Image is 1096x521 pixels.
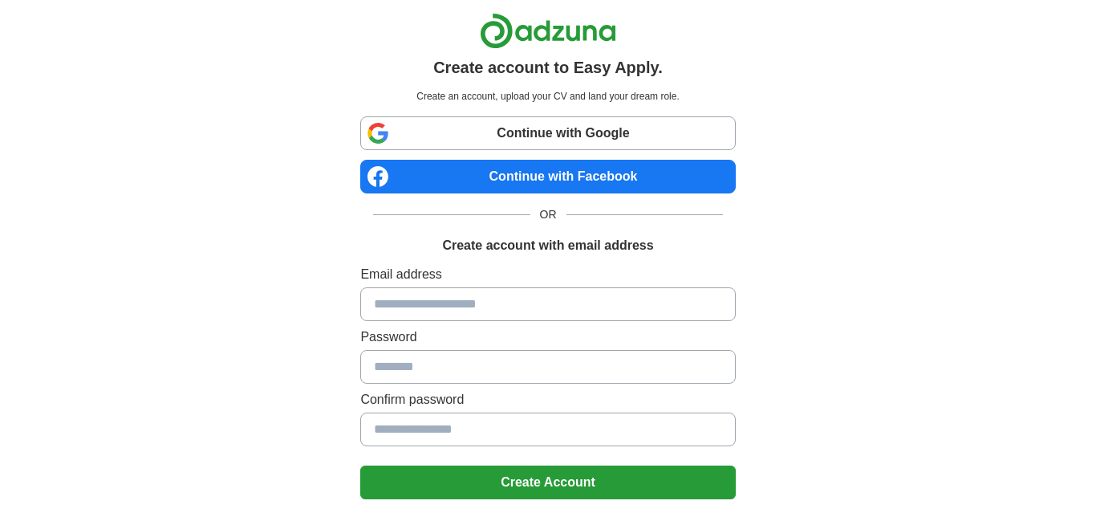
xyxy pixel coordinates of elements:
h1: Create account with email address [442,236,653,255]
label: Confirm password [360,390,735,409]
a: Continue with Google [360,116,735,150]
a: Continue with Facebook [360,160,735,193]
span: OR [530,206,566,223]
label: Email address [360,265,735,284]
h1: Create account to Easy Apply. [433,55,663,79]
label: Password [360,328,735,347]
p: Create an account, upload your CV and land your dream role. [363,89,732,104]
button: Create Account [360,466,735,499]
img: Adzuna logo [480,13,616,49]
